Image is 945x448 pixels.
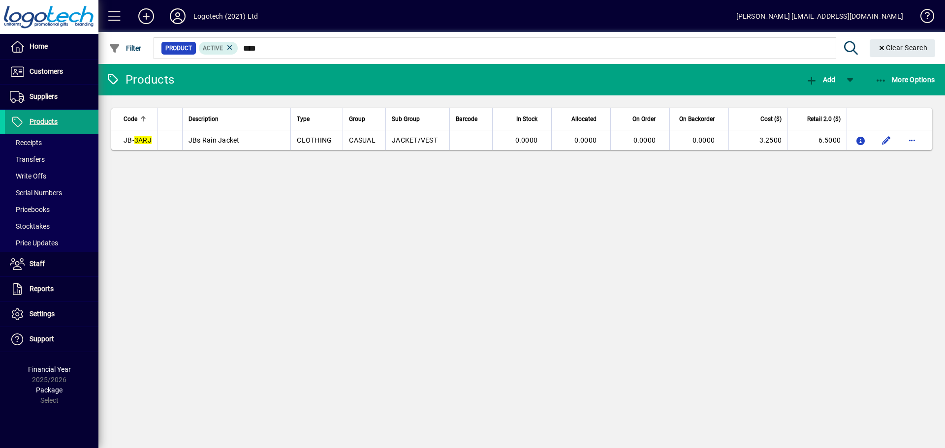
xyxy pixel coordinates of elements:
[10,139,42,147] span: Receipts
[5,134,98,151] a: Receipts
[10,155,45,163] span: Transfers
[203,45,223,52] span: Active
[5,34,98,59] a: Home
[349,136,376,144] span: CASUAL
[392,136,438,144] span: JACKET/VEST
[456,114,477,124] span: Barcode
[5,277,98,301] a: Reports
[30,335,54,343] span: Support
[10,239,58,247] span: Price Updates
[499,114,546,124] div: In Stock
[28,365,71,373] span: Financial Year
[162,7,193,25] button: Profile
[30,92,58,100] span: Suppliers
[189,114,219,124] span: Description
[558,114,605,124] div: Allocated
[30,118,58,125] span: Products
[806,76,835,84] span: Add
[297,136,332,144] span: CLOTHING
[124,136,152,144] span: JB-
[5,184,98,201] a: Serial Numbers
[10,222,50,230] span: Stocktakes
[5,168,98,184] a: Write Offs
[297,114,337,124] div: Type
[392,114,443,124] div: Sub Group
[124,114,137,124] span: Code
[124,114,152,124] div: Code
[297,114,310,124] span: Type
[392,114,420,124] span: Sub Group
[189,114,285,124] div: Description
[632,114,656,124] span: On Order
[5,151,98,168] a: Transfers
[10,172,46,180] span: Write Offs
[30,67,63,75] span: Customers
[574,136,597,144] span: 0.0000
[199,42,238,55] mat-chip: Activation Status: Active
[515,136,538,144] span: 0.0000
[870,39,936,57] button: Clear
[5,327,98,352] a: Support
[349,114,365,124] span: Group
[516,114,537,124] span: In Stock
[456,114,486,124] div: Barcode
[875,76,935,84] span: More Options
[5,60,98,84] a: Customers
[106,72,174,88] div: Products
[693,136,715,144] span: 0.0000
[679,114,715,124] span: On Backorder
[30,260,45,268] span: Staff
[30,285,54,293] span: Reports
[873,71,938,89] button: More Options
[913,2,933,34] a: Knowledge Base
[5,252,98,276] a: Staff
[736,8,903,24] div: [PERSON_NAME] [EMAIL_ADDRESS][DOMAIN_NAME]
[5,201,98,218] a: Pricebooks
[165,43,192,53] span: Product
[10,189,62,197] span: Serial Numbers
[30,42,48,50] span: Home
[5,218,98,235] a: Stocktakes
[134,136,152,144] em: 3ARJ
[807,114,841,124] span: Retail 2.0 ($)
[878,44,928,52] span: Clear Search
[760,114,782,124] span: Cost ($)
[109,44,142,52] span: Filter
[633,136,656,144] span: 0.0000
[349,114,379,124] div: Group
[676,114,724,124] div: On Backorder
[5,235,98,251] a: Price Updates
[106,39,144,57] button: Filter
[571,114,597,124] span: Allocated
[787,130,847,150] td: 6.5000
[904,132,920,148] button: More options
[189,136,240,144] span: JBs Rain Jacket
[130,7,162,25] button: Add
[803,71,838,89] button: Add
[30,310,55,318] span: Settings
[5,302,98,327] a: Settings
[879,132,894,148] button: Edit
[36,386,63,394] span: Package
[193,8,258,24] div: Logotech (2021) Ltd
[728,130,787,150] td: 3.2500
[5,85,98,109] a: Suppliers
[10,206,50,213] span: Pricebooks
[617,114,664,124] div: On Order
